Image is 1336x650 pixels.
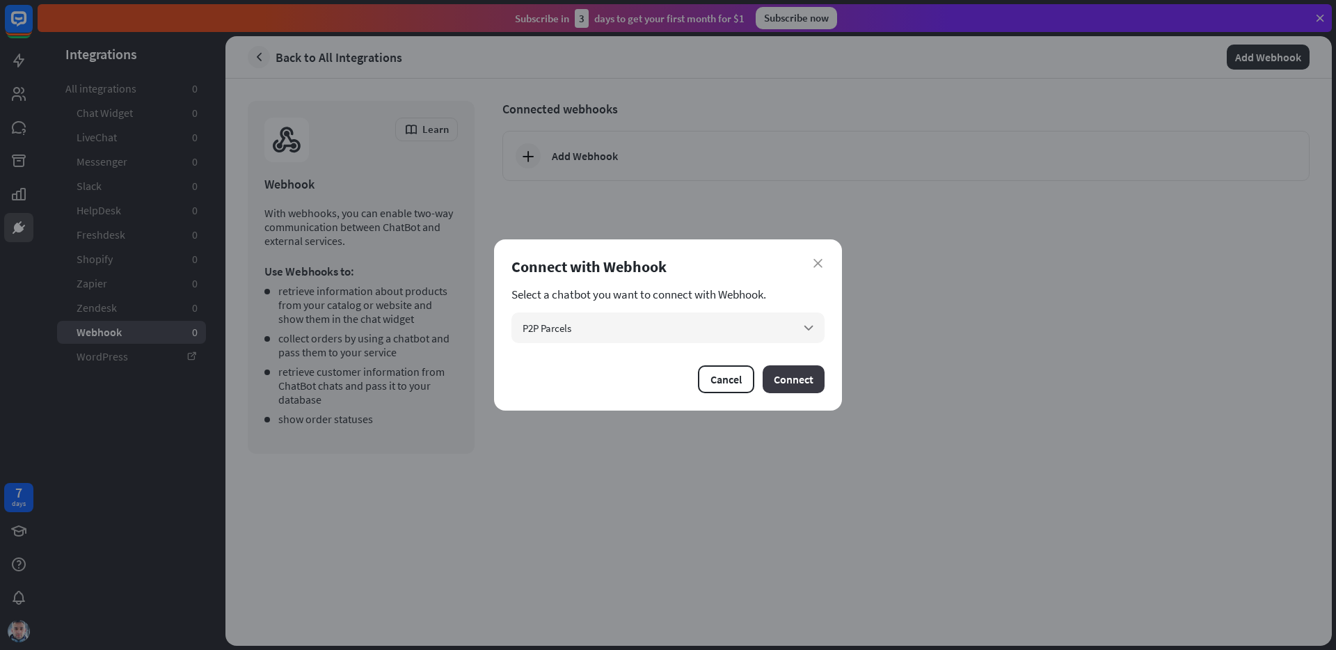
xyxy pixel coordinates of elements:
[698,365,754,393] button: Cancel
[511,257,825,276] div: Connect with Webhook
[763,365,825,393] button: Connect
[813,259,822,268] i: close
[511,287,825,301] section: Select a chatbot you want to connect with Webhook.
[523,322,571,335] span: P2P Parcels
[11,6,53,47] button: Open LiveChat chat widget
[801,320,816,335] i: arrow_down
